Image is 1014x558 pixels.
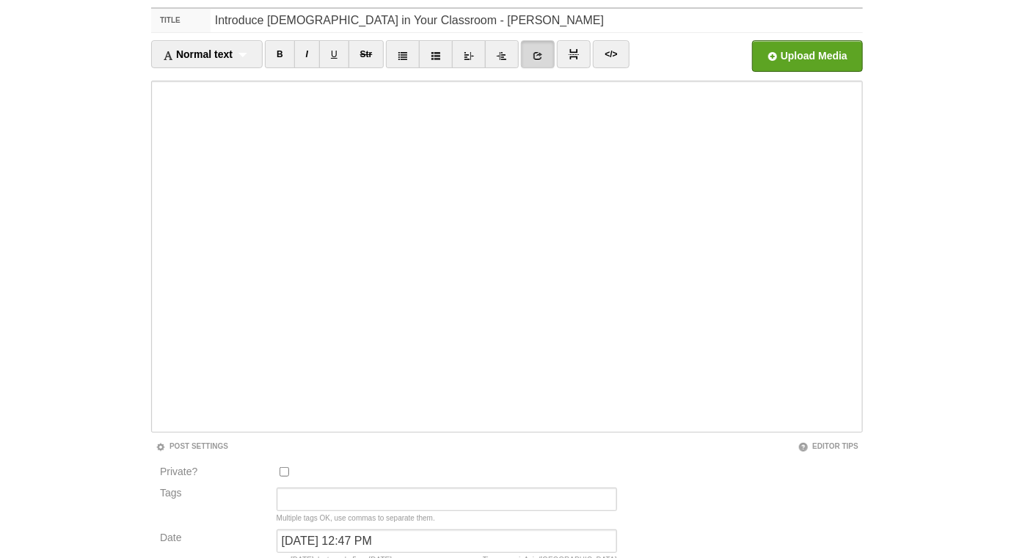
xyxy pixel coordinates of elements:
label: Title [151,9,211,32]
del: Str [360,49,373,59]
label: Private? [160,466,268,480]
a: Editor Tips [798,442,858,450]
span: Normal text [163,48,233,60]
a: B [265,40,295,68]
div: Multiple tags OK, use commas to separate them. [277,515,617,522]
label: Date [160,532,268,546]
img: pagebreak-icon.png [569,49,579,59]
a: U [319,40,349,68]
label: Tags [156,488,272,498]
a: I [294,40,320,68]
a: Str [349,40,384,68]
a: Post Settings [156,442,228,450]
a: </> [593,40,629,68]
